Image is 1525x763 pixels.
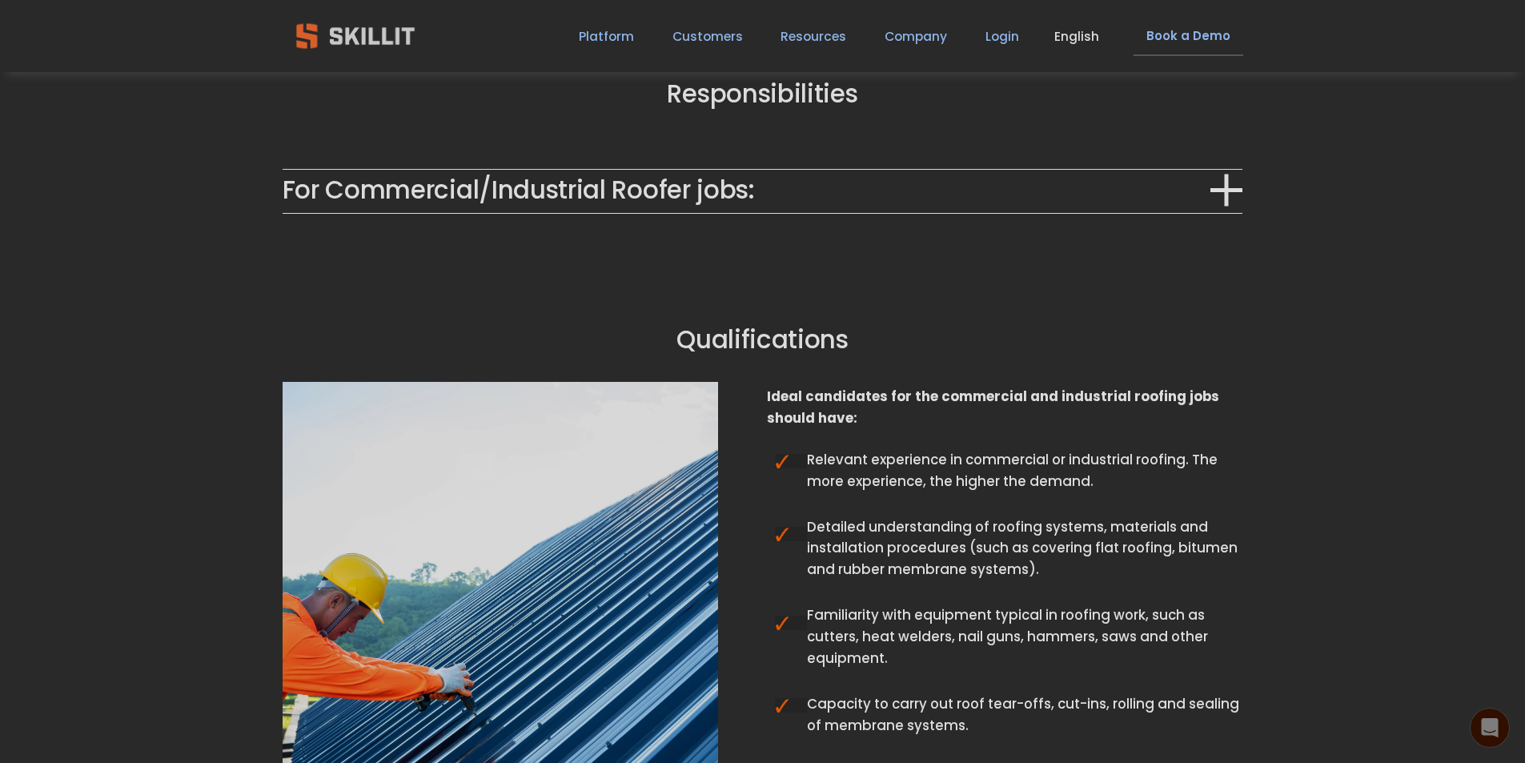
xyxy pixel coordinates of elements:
span: English [1054,27,1099,46]
strong: Ideal candidates for the commercial and industrial roofing jobs should have: [767,387,1222,428]
img: Skillit [283,12,428,60]
a: folder dropdown [781,26,846,47]
span: For Commercial/Industrial Roofer jobs: [283,171,1211,209]
a: Book a Demo [1134,17,1242,56]
a: Customers [672,26,743,47]
p: Relevant experience in commercial or industrial roofing. The more experience, the higher the demand. [807,449,1242,492]
h2: Qualifications [323,323,1202,356]
a: Login [985,26,1019,47]
a: Platform [579,26,634,47]
p: Familiarity with equipment typical in roofing work, such as cutters, heat welders, nail guns, ham... [807,604,1242,669]
p: Capacity to carry out roof tear-offs, cut-ins, rolling and sealing of membrane systems. [807,693,1242,737]
p: Detailed understanding of roofing systems, materials and installation procedures (such as coverin... [807,516,1242,581]
div: Open Intercom Messenger [1471,709,1509,747]
button: For Commercial/Industrial Roofer jobs: [283,170,1243,213]
a: Company [885,26,947,47]
div: language picker [1054,26,1099,47]
span: Resources [781,27,846,46]
h2: Responsibilities [403,78,1122,110]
